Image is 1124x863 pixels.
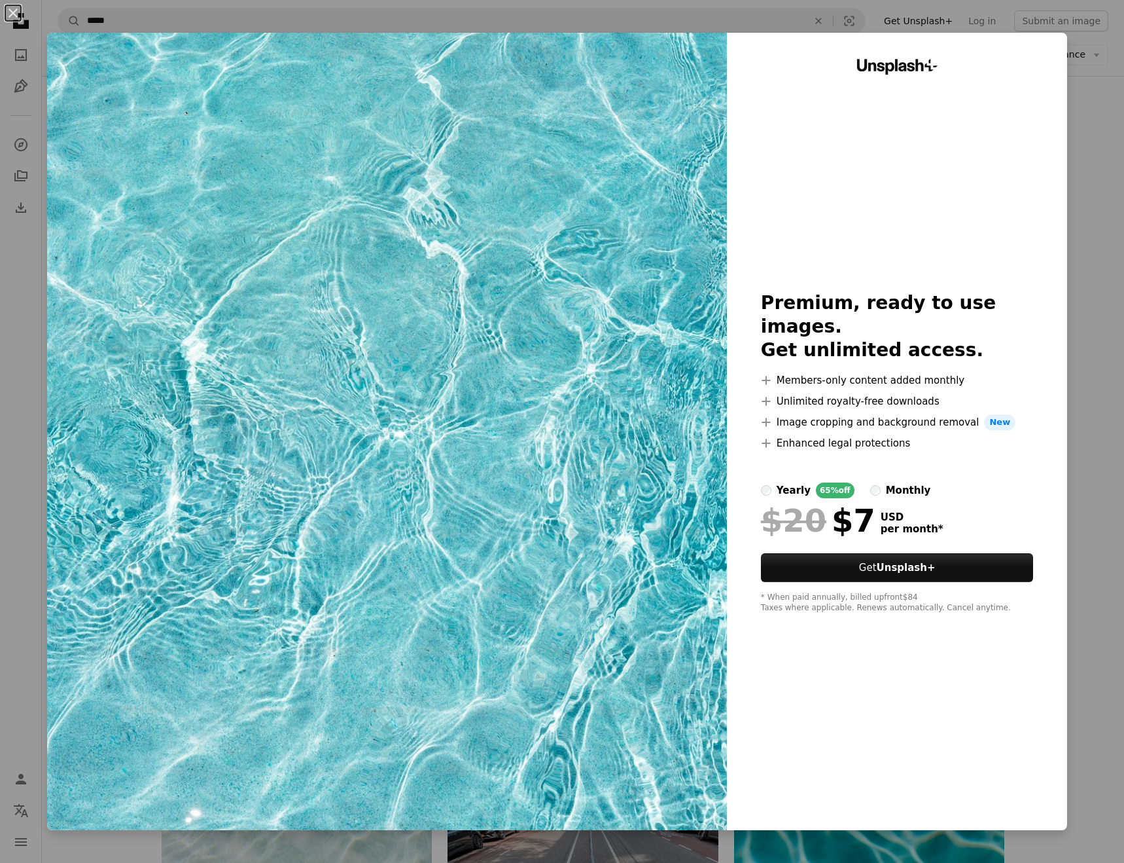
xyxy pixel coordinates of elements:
[761,593,1034,614] div: * When paid annually, billed upfront $84 Taxes where applicable. Renews automatically. Cancel any...
[777,483,811,498] div: yearly
[761,394,1034,409] li: Unlimited royalty-free downloads
[761,485,771,496] input: yearly65%off
[870,485,881,496] input: monthly
[761,553,1034,582] button: GetUnsplash+
[877,562,936,574] strong: Unsplash+
[761,504,875,538] div: $7
[886,483,931,498] div: monthly
[761,291,1034,362] h2: Premium, ready to use images. Get unlimited access.
[761,435,1034,451] li: Enhanced legal protections
[881,523,943,535] span: per month *
[761,504,826,538] span: $20
[816,483,854,498] div: 65% off
[761,373,1034,388] li: Members-only content added monthly
[881,511,943,523] span: USD
[761,414,1034,430] li: Image cropping and background removal
[984,414,1015,430] span: New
